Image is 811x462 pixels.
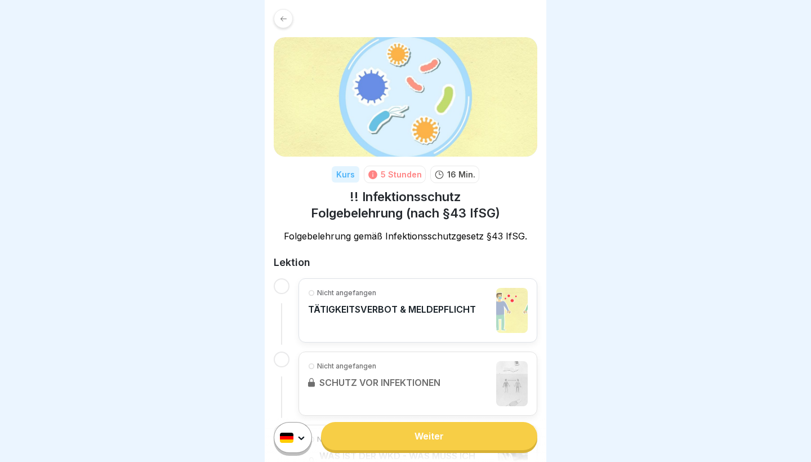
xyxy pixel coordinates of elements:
p: TÄTIGKEITSVERBOT & MELDEPFLICHT [308,304,476,315]
div: Kurs [332,166,359,183]
p: 16 Min. [447,168,475,180]
a: Weiter [321,422,537,450]
p: Nicht angefangen [317,288,376,298]
p: Folgebelehrung gemäß Infektionsschutzgesetz §43 IfSG. [274,230,537,242]
h2: Lektion [274,256,537,269]
div: 5 Stunden [381,168,422,180]
img: cljru05dn01crfb01whgmp9sj.jpg [496,288,528,333]
img: de.svg [280,433,293,443]
a: Nicht angefangenTÄTIGKEITSVERBOT & MELDEPFLICHT [308,288,528,333]
h1: !! Infektionsschutz Folgebelehrung (nach §43 IfSG) [274,189,537,221]
img: jtrrztwhurl1lt2nit6ma5t3.png [274,37,537,157]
